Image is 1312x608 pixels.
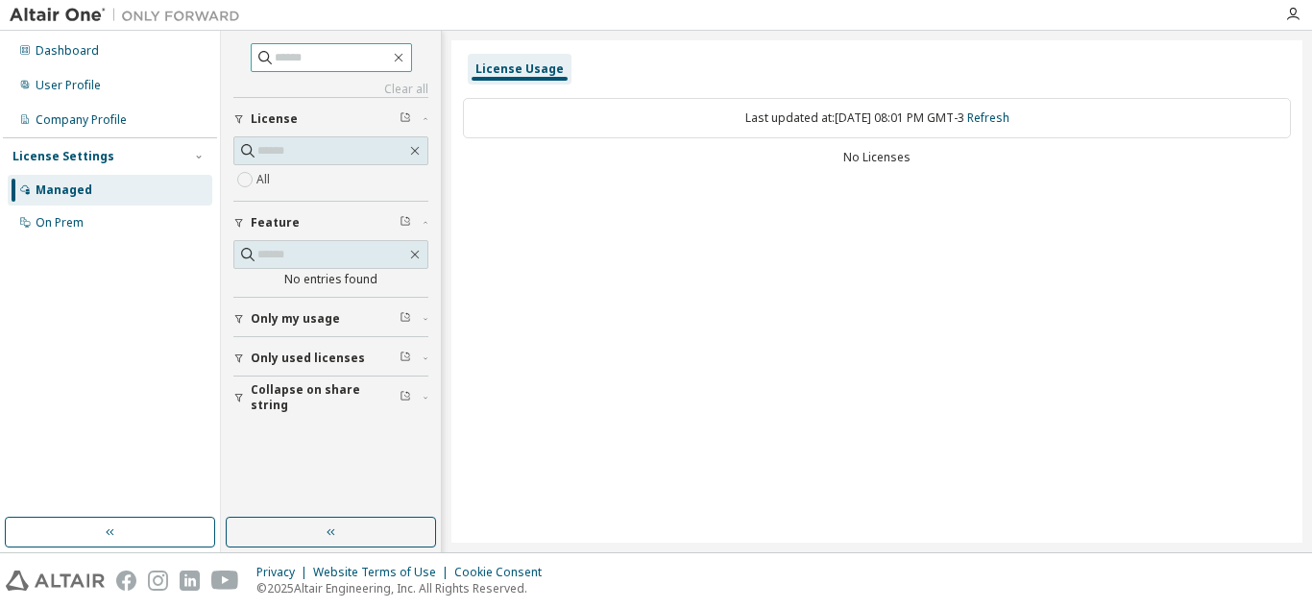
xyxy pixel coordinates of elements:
[400,351,411,366] span: Clear filter
[180,571,200,591] img: linkedin.svg
[36,43,99,59] div: Dashboard
[400,311,411,327] span: Clear filter
[233,298,428,340] button: Only my usage
[36,215,84,231] div: On Prem
[12,149,114,164] div: License Settings
[251,382,400,413] span: Collapse on share string
[36,112,127,128] div: Company Profile
[463,98,1291,138] div: Last updated at: [DATE] 08:01 PM GMT-3
[475,61,564,77] div: License Usage
[233,202,428,244] button: Feature
[400,215,411,231] span: Clear filter
[967,109,1009,126] a: Refresh
[233,98,428,140] button: License
[233,377,428,419] button: Collapse on share string
[10,6,250,25] img: Altair One
[233,272,428,287] div: No entries found
[251,215,300,231] span: Feature
[116,571,136,591] img: facebook.svg
[256,580,553,596] p: © 2025 Altair Engineering, Inc. All Rights Reserved.
[233,82,428,97] a: Clear all
[256,168,274,191] label: All
[251,311,340,327] span: Only my usage
[233,337,428,379] button: Only used licenses
[251,111,298,127] span: License
[400,111,411,127] span: Clear filter
[256,565,313,580] div: Privacy
[251,351,365,366] span: Only used licenses
[211,571,239,591] img: youtube.svg
[454,565,553,580] div: Cookie Consent
[463,150,1291,165] div: No Licenses
[400,390,411,405] span: Clear filter
[148,571,168,591] img: instagram.svg
[6,571,105,591] img: altair_logo.svg
[36,78,101,93] div: User Profile
[313,565,454,580] div: Website Terms of Use
[36,182,92,198] div: Managed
